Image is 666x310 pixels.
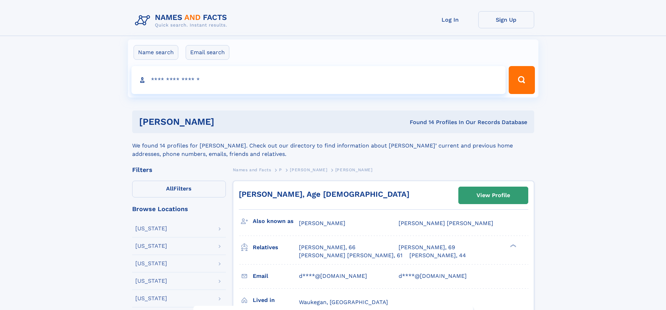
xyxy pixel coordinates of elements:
[279,167,282,172] span: P
[135,226,167,231] div: [US_STATE]
[186,45,229,60] label: Email search
[290,165,327,174] a: [PERSON_NAME]
[253,215,299,227] h3: Also known as
[253,294,299,306] h3: Lived in
[299,252,402,259] a: [PERSON_NAME] [PERSON_NAME], 61
[478,11,534,28] a: Sign Up
[131,66,506,94] input: search input
[299,299,388,305] span: Waukegan, [GEOGRAPHIC_DATA]
[422,11,478,28] a: Log In
[139,117,312,126] h1: [PERSON_NAME]
[135,261,167,266] div: [US_STATE]
[239,190,409,199] a: [PERSON_NAME], Age [DEMOGRAPHIC_DATA]
[290,167,327,172] span: [PERSON_NAME]
[233,165,271,174] a: Names and Facts
[253,270,299,282] h3: Email
[132,11,233,30] img: Logo Names and Facts
[477,187,510,203] div: View Profile
[135,296,167,301] div: [US_STATE]
[132,133,534,158] div: We found 14 profiles for [PERSON_NAME]. Check out our directory to find information about [PERSON...
[299,220,345,226] span: [PERSON_NAME]
[409,252,466,259] a: [PERSON_NAME], 44
[399,244,455,251] a: [PERSON_NAME], 69
[132,167,226,173] div: Filters
[312,118,527,126] div: Found 14 Profiles In Our Records Database
[132,181,226,197] label: Filters
[135,243,167,249] div: [US_STATE]
[335,167,373,172] span: [PERSON_NAME]
[132,206,226,212] div: Browse Locations
[299,244,356,251] a: [PERSON_NAME], 66
[279,165,282,174] a: P
[509,66,535,94] button: Search Button
[135,278,167,284] div: [US_STATE]
[253,241,299,253] h3: Relatives
[459,187,528,204] a: View Profile
[134,45,178,60] label: Name search
[508,244,517,248] div: ❯
[166,185,173,192] span: All
[399,220,493,226] span: [PERSON_NAME] [PERSON_NAME]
